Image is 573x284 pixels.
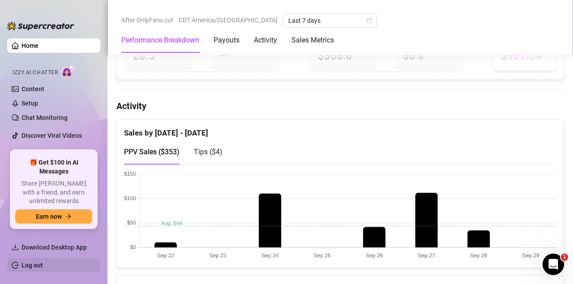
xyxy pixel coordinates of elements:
[116,100,564,112] h4: Activity
[21,100,38,107] a: Setup
[194,148,222,156] span: Tips ( $4 )
[121,35,199,46] div: Performance Breakdown
[61,65,75,78] img: AI Chatter
[21,42,38,49] a: Home
[21,244,87,251] span: Download Desktop App
[254,35,277,46] div: Activity
[7,21,74,30] img: logo-BBDzfeDw.svg
[561,254,568,261] span: 1
[501,49,549,63] span: $107.04
[12,244,19,251] span: download
[121,13,173,27] span: After OnlyFans cut
[218,49,227,63] span: —
[367,18,372,23] span: calendar
[403,49,455,63] span: 30 %
[318,49,370,63] span: $356.8
[21,85,44,93] a: Content
[124,148,180,156] span: PPV Sales ( $353 )
[124,120,556,139] div: Sales by [DATE] - [DATE]
[21,114,68,121] a: Chat Monitoring
[21,262,43,269] a: Log out
[543,254,564,275] iframe: Intercom live chat
[21,132,82,139] a: Discover Viral Videos
[179,13,278,27] span: CDT America/[GEOGRAPHIC_DATA]
[15,158,92,176] span: 🎁 Get $100 in AI Messages
[291,35,334,46] div: Sales Metrics
[13,68,58,77] span: Izzy AI Chatter
[65,213,72,220] span: arrow-right
[214,35,239,46] div: Payouts
[15,179,92,206] span: Share [PERSON_NAME] with a friend, and earn unlimited rewards
[133,49,185,63] span: 28.5
[288,14,372,27] span: Last 7 days
[15,209,92,224] button: Earn nowarrow-right
[36,213,62,220] span: Earn now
